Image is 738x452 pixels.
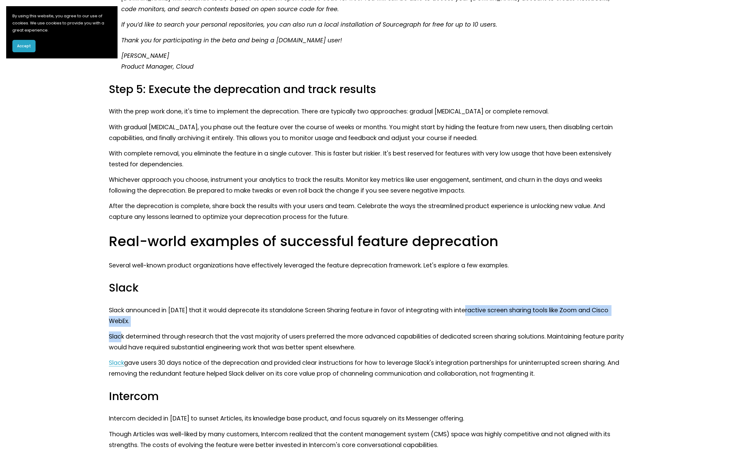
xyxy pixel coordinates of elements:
p: Though Articles was well-liked by many customers, Intercom realized that the content management s... [109,429,629,450]
p: gave users 30 days notice of the deprecation and provided clear instructions for how to leverage ... [109,358,629,379]
p: Slack announced in [DATE] that it would deprecate its standalone Screen Sharing feature in favor ... [109,305,629,326]
h3: Intercom [109,389,629,404]
p: After the deprecation is complete, share back the results with your users and team. Celebrate the... [109,201,629,222]
a: Slack [109,359,124,367]
p: With gradual [MEDICAL_DATA], you phase out the feature over the course of weeks or months. You mi... [109,122,629,143]
button: Accept [12,40,36,52]
h3: Slack [109,281,629,295]
p: By using this website, you agree to our use of cookies. We use cookies to provide you with a grea... [12,12,111,34]
section: Cookie banner [6,6,118,58]
p: With complete removal, you eliminate the feature in a single cutover. This is faster but riskier.... [109,148,629,170]
h2: Real-world examples of successful feature deprecation [109,232,629,250]
h3: Step 5: Execute the deprecation and track results [109,82,629,97]
p: Intercom decided in [DATE] to sunset Articles, its knowledge base product, and focus squarely on ... [109,413,629,424]
p: Whichever approach you choose, instrument your analytics to track the results. Monitor key metric... [109,175,629,196]
p: Several well-known product organizations have effectively leveraged the feature deprecation frame... [109,260,629,271]
p: Slack determined through research that the vast majority of users preferred the more advanced cap... [109,331,629,353]
p: With the prep work done, it's time to implement the deprecation. There are typically two approach... [109,106,629,117]
em: If you’d like to search your personal repositories, you can also run a local installation of Sour... [121,20,497,29]
em: [PERSON_NAME] Product Manager, Cloud [121,52,194,71]
span: Accept [17,43,31,49]
em: Thank you for participating in the beta and being a [DOMAIN_NAME] user! [121,36,342,45]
